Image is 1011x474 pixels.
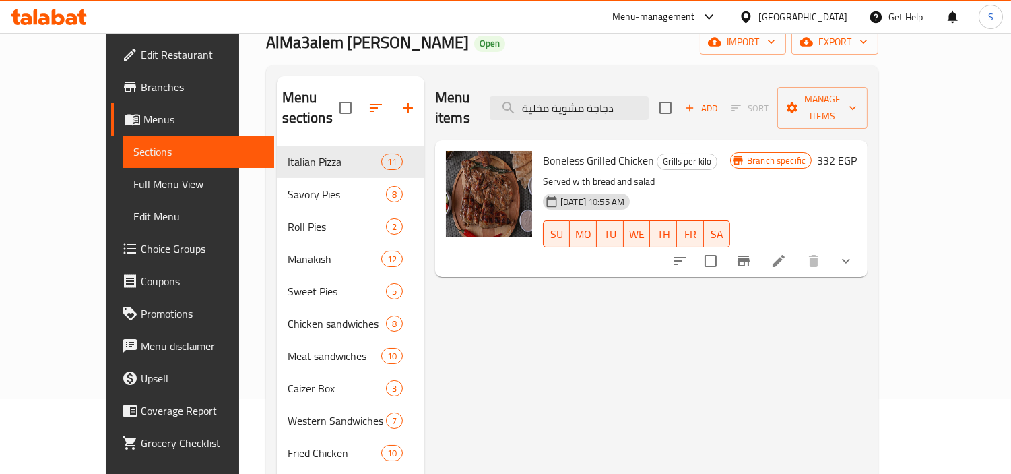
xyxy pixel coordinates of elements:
span: Add [683,100,719,116]
span: Sweet Pies [288,283,386,299]
span: 12 [382,253,402,266]
button: SU [543,220,570,247]
div: Roll Pies2 [277,210,424,243]
div: Meat sandwiches10 [277,340,424,372]
span: Chicken sandwiches [288,316,386,332]
button: Branch-specific-item [727,245,760,277]
button: sort-choices [664,245,696,277]
span: Branches [141,79,264,95]
span: Manakish [288,251,381,267]
span: TU [602,225,618,244]
div: Italian Pizza11 [277,146,424,178]
div: Fried Chicken10 [277,437,424,469]
span: Coverage Report [141,403,264,419]
button: Manage items [777,87,868,129]
button: TU [597,220,624,247]
div: items [386,316,403,332]
span: SU [549,225,564,244]
button: FR [677,220,704,247]
a: Branches [111,71,275,103]
div: Grills per kilo [657,154,717,170]
button: delete [797,245,830,277]
button: export [791,30,878,55]
span: import [711,34,775,51]
a: Coupons [111,265,275,297]
span: FR [682,225,698,244]
div: Caizer Box3 [277,372,424,405]
span: S [988,9,993,24]
a: Edit Restaurant [111,38,275,71]
div: Chicken sandwiches8 [277,307,424,340]
a: Menus [111,103,275,136]
span: Boneless Grilled Chicken [543,150,654,171]
div: Manakish12 [277,243,424,275]
div: items [386,186,403,202]
span: Select to update [696,247,725,275]
h2: Menu sections [282,88,339,128]
span: Meat sandwiches [288,348,381,364]
span: TH [655,225,672,244]
span: Savory Pies [288,186,386,202]
svg: Show Choices [838,253,854,269]
span: Grocery Checklist [141,435,264,451]
a: Grocery Checklist [111,427,275,459]
p: Served with bread and salad [543,173,730,190]
a: Edit menu item [771,253,787,269]
span: 3 [387,382,402,395]
button: Add section [392,92,424,124]
span: 10 [382,350,402,363]
div: items [386,380,403,396]
button: import [700,30,786,55]
span: Edit Restaurant [141,47,264,63]
div: Menu-management [612,9,695,25]
h2: Menu items [435,88,474,128]
span: Select section first [723,98,777,119]
span: SA [709,225,725,244]
button: SA [704,220,731,247]
div: Open [474,36,505,52]
span: Sections [133,144,264,160]
button: WE [624,220,651,247]
span: Menu disclaimer [141,338,264,354]
span: 2 [387,220,402,233]
button: Add [680,98,723,119]
span: Manage items [788,91,857,125]
span: 7 [387,415,402,427]
div: items [386,218,403,235]
a: Menu disclaimer [111,330,275,362]
span: Sort sections [360,92,392,124]
div: Sweet Pies5 [277,275,424,307]
div: Western Sandwiches7 [277,405,424,437]
div: items [381,154,403,170]
button: TH [650,220,677,247]
span: Western Sandwiches [288,413,386,429]
span: Choice Groups [141,241,264,257]
span: Select section [651,94,680,122]
div: [GEOGRAPHIC_DATA] [758,9,847,24]
span: Caizer Box [288,380,386,396]
span: Fried Chicken [288,445,381,461]
span: 8 [387,318,402,330]
button: show more [830,245,862,277]
span: Grills per kilo [657,154,717,169]
span: 10 [382,447,402,460]
span: Roll Pies [288,218,386,235]
span: export [802,34,868,51]
a: Promotions [111,297,275,330]
div: Savory Pies8 [277,178,424,210]
div: items [381,251,403,267]
input: search [490,96,649,120]
span: Promotions [141,305,264,322]
a: Upsell [111,362,275,394]
img: Boneless Grilled Chicken [446,151,532,237]
span: [DATE] 10:55 AM [555,196,630,208]
span: Select all sections [331,94,360,122]
span: 8 [387,188,402,201]
h6: 332 EGP [817,151,857,170]
span: WE [629,225,645,244]
span: Open [474,38,505,49]
a: Coverage Report [111,394,275,427]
